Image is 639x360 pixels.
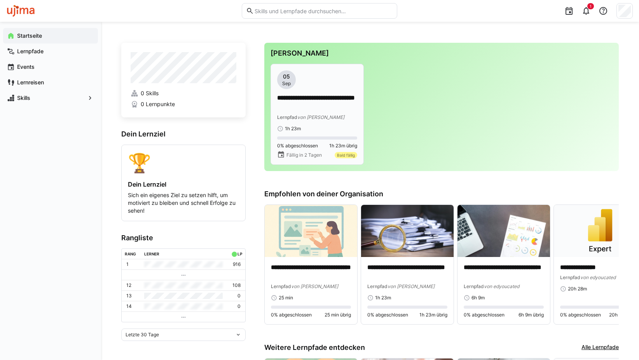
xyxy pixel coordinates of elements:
[254,7,393,14] input: Skills und Lernpfade durchsuchen…
[560,274,580,280] span: Lernpfad
[590,4,592,9] span: 1
[464,312,505,318] span: 0% abgeschlossen
[126,303,132,309] p: 14
[128,191,239,215] p: Sich ein eigenes Ziel zu setzen hilft, um motiviert zu bleiben und schnell Erfolge zu sehen!
[581,343,619,352] a: Alle Lernpfade
[367,283,388,289] span: Lernpfad
[131,89,236,97] a: 0 Skills
[285,126,301,132] span: 1h 23m
[141,89,159,97] span: 0 Skills
[560,312,601,318] span: 0% abgeschlossen
[484,283,519,289] span: von edyoucated
[277,114,297,120] span: Lernpfad
[237,293,241,299] p: 0
[457,205,550,257] img: image
[283,73,290,80] span: 05
[279,295,293,301] span: 25 min
[144,252,159,256] div: Lerner
[388,283,435,289] span: von [PERSON_NAME]
[121,130,246,138] h3: Dein Lernziel
[335,152,357,158] div: Bald fällig
[375,295,391,301] span: 1h 23m
[519,312,544,318] span: 6h 9m übrig
[361,205,454,257] img: image
[568,286,587,292] span: 20h 28m
[126,282,131,288] p: 12
[419,312,447,318] span: 1h 23m übrig
[126,293,132,299] p: 13
[464,283,484,289] span: Lernpfad
[121,234,246,242] h3: Rangliste
[128,151,239,174] div: 🏆
[471,295,485,301] span: 6h 9m
[325,312,351,318] span: 25 min übrig
[264,343,365,352] h3: Weitere Lernpfade entdecken
[232,282,241,288] p: 108
[286,152,322,158] span: Fällig in 2 Tagen
[271,283,291,289] span: Lernpfad
[277,143,318,149] span: 0% abgeschlossen
[291,283,338,289] span: von [PERSON_NAME]
[126,332,159,338] span: Letzte 30 Tage
[125,252,136,256] div: Rang
[237,303,241,309] p: 0
[265,205,357,257] img: image
[264,190,619,198] h3: Empfohlen von deiner Organisation
[128,180,239,188] h4: Dein Lernziel
[580,274,616,280] span: von edyoucated
[271,49,613,58] h3: [PERSON_NAME]
[126,261,129,267] p: 1
[367,312,408,318] span: 0% abgeschlossen
[297,114,344,120] span: von [PERSON_NAME]
[141,100,175,108] span: 0 Lernpunkte
[282,80,291,87] span: Sep
[237,252,242,256] div: LP
[329,143,357,149] span: 1h 23m übrig
[233,261,241,267] p: 916
[271,312,312,318] span: 0% abgeschlossen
